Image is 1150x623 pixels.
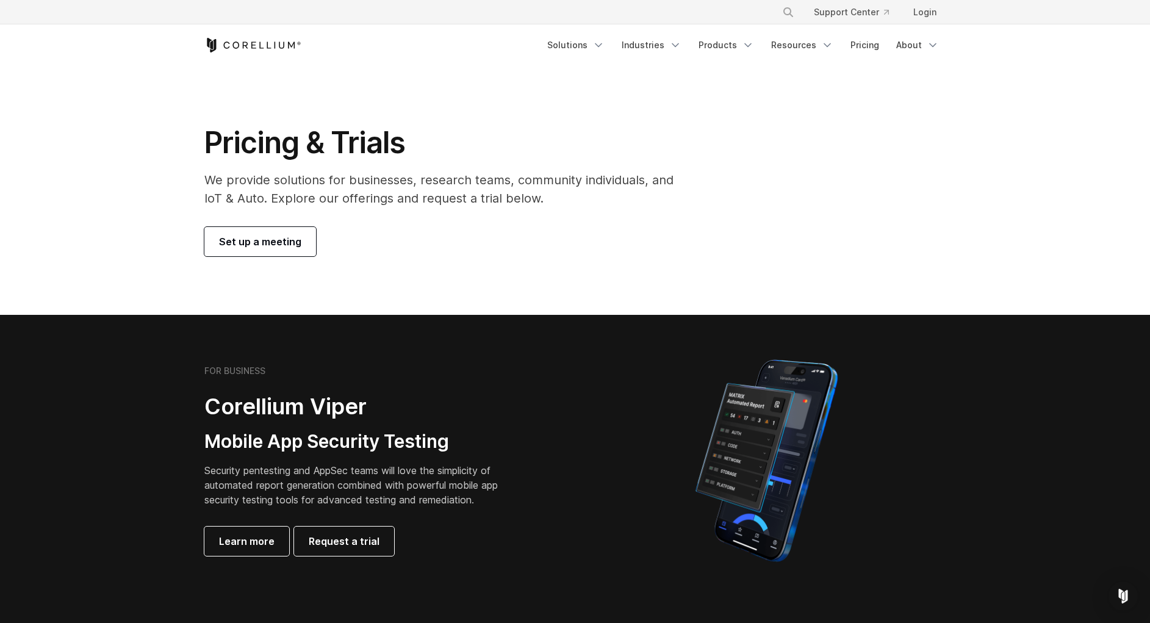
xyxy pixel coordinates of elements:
[219,534,275,549] span: Learn more
[204,463,517,507] p: Security pentesting and AppSec teams will love the simplicity of automated report generation comb...
[804,1,899,23] a: Support Center
[540,34,612,56] a: Solutions
[204,430,517,453] h3: Mobile App Security Testing
[843,34,886,56] a: Pricing
[204,124,691,161] h1: Pricing & Trials
[1109,582,1138,611] div: Open Intercom Messenger
[204,366,265,376] h6: FOR BUSINESS
[204,171,691,207] p: We provide solutions for businesses, research teams, community individuals, and IoT & Auto. Explo...
[540,34,946,56] div: Navigation Menu
[904,1,946,23] a: Login
[889,34,946,56] a: About
[777,1,799,23] button: Search
[204,227,316,256] a: Set up a meeting
[309,534,379,549] span: Request a trial
[219,234,301,249] span: Set up a meeting
[675,354,858,567] img: Corellium MATRIX automated report on iPhone showing app vulnerability test results across securit...
[764,34,841,56] a: Resources
[204,527,289,556] a: Learn more
[614,34,689,56] a: Industries
[691,34,761,56] a: Products
[767,1,946,23] div: Navigation Menu
[204,393,517,420] h2: Corellium Viper
[294,527,394,556] a: Request a trial
[204,38,301,52] a: Corellium Home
